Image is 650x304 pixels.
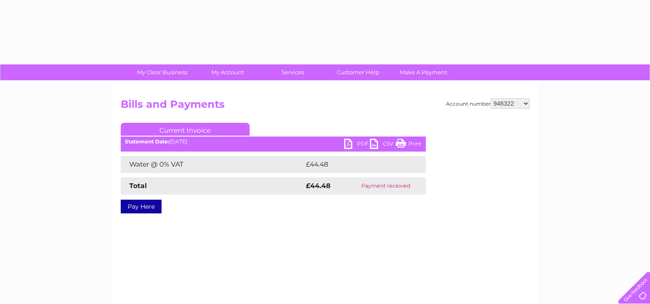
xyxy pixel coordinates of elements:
a: My Account [192,64,263,80]
div: [DATE] [121,139,426,145]
a: Current Invoice [121,123,250,136]
td: Payment received [346,177,425,195]
h2: Bills and Payments [121,98,530,115]
a: Customer Help [323,64,394,80]
a: My Clear Business [127,64,198,80]
a: Services [257,64,328,80]
a: Make A Payment [388,64,459,80]
td: Water @ 0% VAT [121,156,304,173]
b: Statement Date: [125,138,169,145]
div: Account number [446,98,530,109]
a: CSV [370,139,396,151]
a: PDF [344,139,370,151]
td: £44.48 [304,156,409,173]
strong: Total [129,182,147,190]
a: Pay Here [121,200,162,213]
a: Print [396,139,421,151]
strong: £44.48 [306,182,330,190]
